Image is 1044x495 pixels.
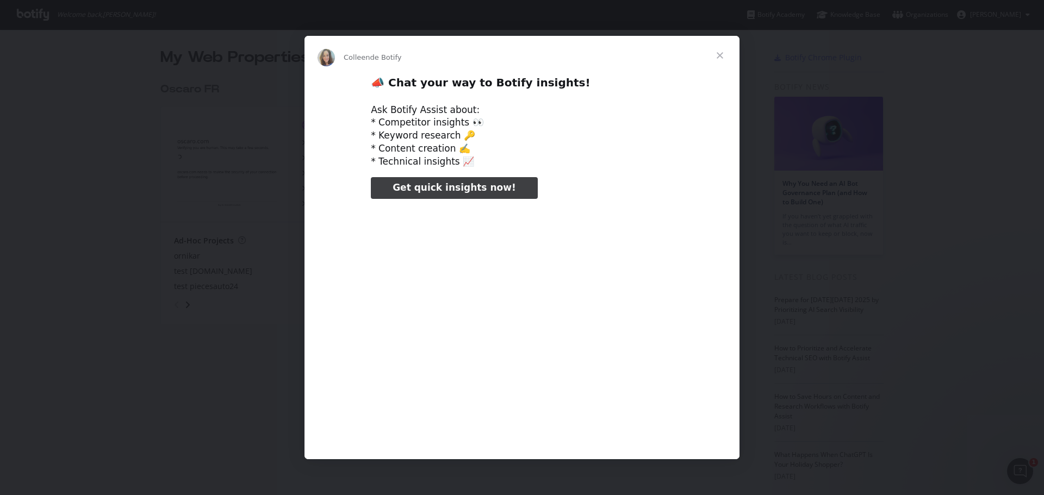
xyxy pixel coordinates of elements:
span: Fermer [700,36,739,75]
img: Profile image for Colleen [318,49,335,66]
a: Get quick insights now! [371,177,537,199]
span: de Botify [370,53,402,61]
video: Regarder la vidéo [295,208,749,435]
span: Colleen [344,53,370,61]
div: Ask Botify Assist about: * Competitor insights 👀 * Keyword research 🔑 * Content creation ✍️ * Tec... [371,104,673,168]
h2: 📣 Chat your way to Botify insights! [371,76,673,96]
span: Get quick insights now! [393,182,515,193]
